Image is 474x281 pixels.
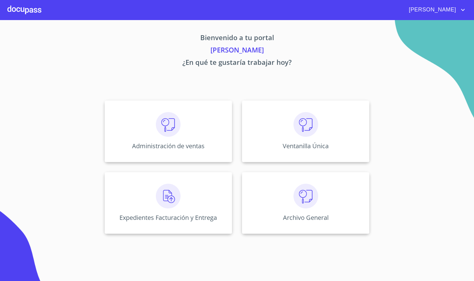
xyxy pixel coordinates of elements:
p: Bienvenido a tu portal [47,32,427,45]
p: ¿En qué te gustaría trabajar hoy? [47,57,427,69]
p: [PERSON_NAME] [47,45,427,57]
img: consulta.png [293,184,318,208]
p: Administración de ventas [132,142,205,150]
span: [PERSON_NAME] [404,5,459,15]
img: consulta.png [156,112,181,137]
button: account of current user [404,5,467,15]
img: carga.png [156,184,181,208]
p: Expedientes Facturación y Entrega [119,213,217,222]
img: consulta.png [293,112,318,137]
p: Archivo General [283,213,329,222]
p: Ventanilla Única [283,142,329,150]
